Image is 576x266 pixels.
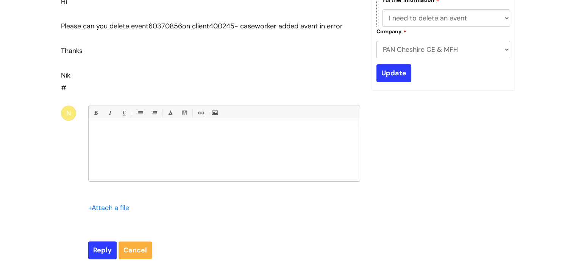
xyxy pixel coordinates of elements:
a: Underline(Ctrl-U) [119,108,128,118]
a: Insert Image... [210,108,219,118]
input: Reply [88,241,117,259]
span: 60370856 [148,22,182,31]
div: Please can you delete event [61,20,360,32]
a: Cancel [119,241,152,259]
input: Update [376,64,411,82]
div: N [61,106,76,121]
a: Link [196,108,205,118]
a: 1. Ordered List (Ctrl-Shift-8) [149,108,159,118]
a: Bold (Ctrl-B) [91,108,100,118]
a: Back Color [180,108,189,118]
div: Attach a file [88,202,134,214]
div: Nik [61,69,360,81]
div: Thanks [61,45,360,57]
label: Company [376,27,407,35]
span: + [88,203,92,212]
span: on client [182,22,209,31]
a: Italic (Ctrl-I) [105,108,114,118]
a: Font Color [165,108,175,118]
a: • Unordered List (Ctrl-Shift-7) [135,108,145,118]
span: 400245 [209,22,234,31]
span: - caseworker added event in error [234,22,343,31]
